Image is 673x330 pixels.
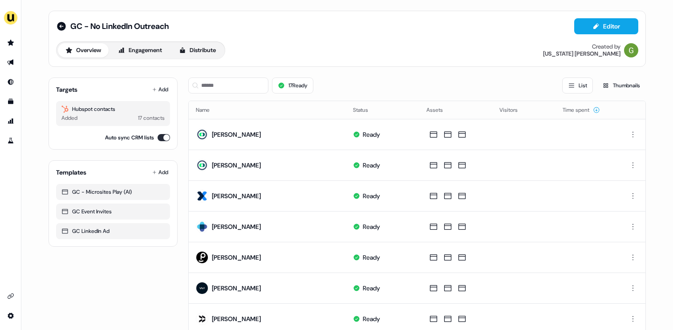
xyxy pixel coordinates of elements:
button: Status [353,102,379,118]
div: GC - Microsites Play (AI) [61,187,165,196]
div: Ready [363,161,380,170]
button: Add [150,166,170,179]
button: Distribute [171,43,223,57]
button: 17Ready [272,77,313,94]
button: Add [150,83,170,96]
div: [PERSON_NAME] [212,222,261,231]
a: Go to integrations [4,289,18,303]
div: Ready [363,191,380,200]
a: Go to outbound experience [4,55,18,69]
button: Overview [58,43,109,57]
div: [PERSON_NAME] [212,253,261,262]
div: GC Event Invites [61,207,165,216]
a: Go to templates [4,94,18,109]
button: Name [196,102,220,118]
a: Go to integrations [4,309,18,323]
a: Go to Inbound [4,75,18,89]
div: Ready [363,284,380,293]
div: Ready [363,253,380,262]
div: [PERSON_NAME] [212,284,261,293]
label: Auto sync CRM lists [105,133,154,142]
div: [PERSON_NAME] [212,191,261,200]
div: [PERSON_NAME] [212,314,261,323]
div: [US_STATE] [PERSON_NAME] [543,50,620,57]
a: Go to prospects [4,36,18,50]
div: GC LinkedIn Ad [61,227,165,236]
div: [PERSON_NAME] [212,161,261,170]
a: Go to attribution [4,114,18,128]
div: 17 contacts [138,114,165,122]
div: Templates [56,168,86,177]
a: Go to experiments [4,134,18,148]
div: Ready [363,130,380,139]
div: Created by [592,43,620,50]
button: Time spent [563,102,600,118]
div: Added [61,114,77,122]
div: [PERSON_NAME] [212,130,261,139]
div: Targets [56,85,77,94]
button: List [562,77,593,94]
div: Hubspot contacts [61,105,165,114]
button: Editor [574,18,638,34]
span: GC - No LinkedIn Outreach [70,21,169,32]
button: Engagement [110,43,170,57]
div: Ready [363,314,380,323]
th: Assets [419,101,493,119]
img: Georgia [624,43,638,57]
button: Visitors [499,102,528,118]
a: Editor [574,23,638,32]
button: Thumbnails [596,77,646,94]
div: Ready [363,222,380,231]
